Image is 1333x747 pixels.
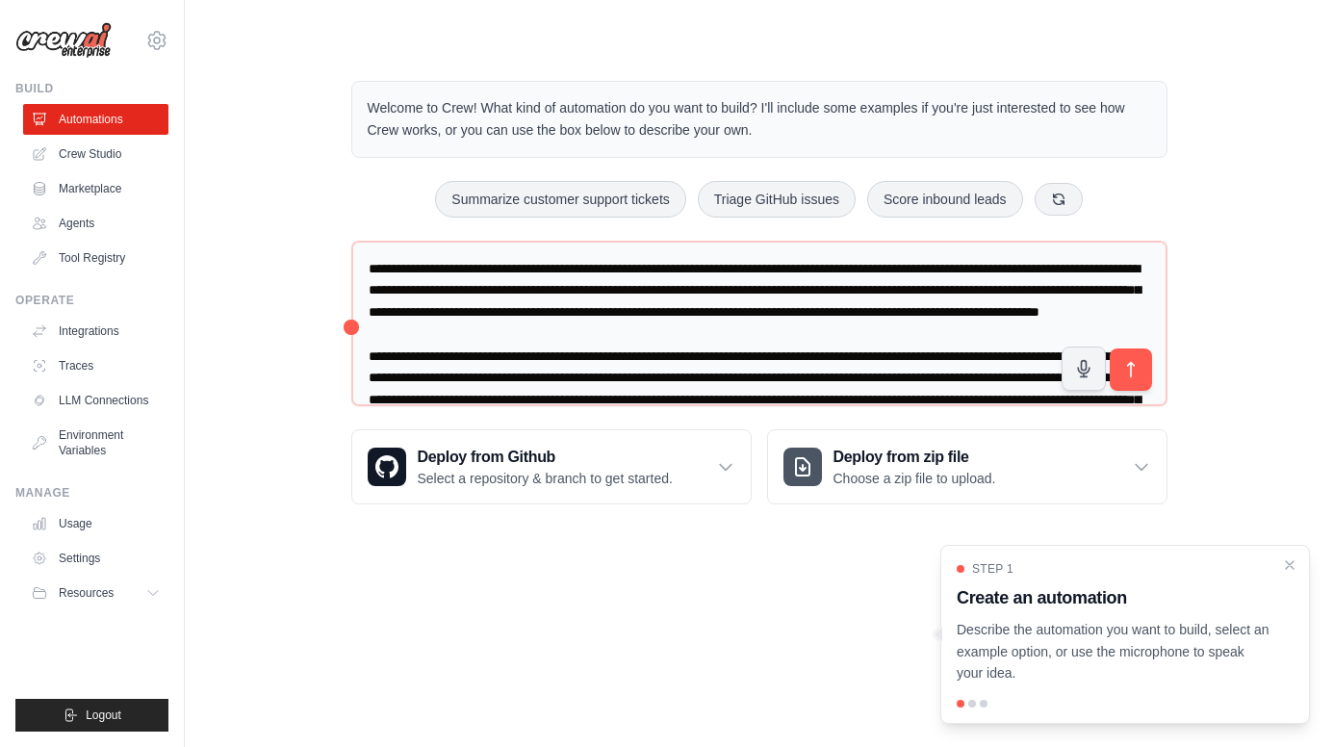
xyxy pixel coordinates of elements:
[435,181,685,218] button: Summarize customer support tickets
[15,22,112,59] img: Logo
[15,81,168,96] div: Build
[23,173,168,204] a: Marketplace
[957,619,1270,684] p: Describe the automation you want to build, select an example option, or use the microphone to spe...
[59,585,114,601] span: Resources
[23,243,168,273] a: Tool Registry
[368,97,1151,142] p: Welcome to Crew! What kind of automation do you want to build? I'll include some examples if you'...
[86,708,121,723] span: Logout
[15,485,168,501] div: Manage
[23,543,168,574] a: Settings
[1282,557,1297,573] button: Close walkthrough
[23,385,168,416] a: LLM Connections
[15,699,168,732] button: Logout
[23,578,168,608] button: Resources
[23,508,168,539] a: Usage
[23,208,168,239] a: Agents
[23,420,168,466] a: Environment Variables
[698,181,856,218] button: Triage GitHub issues
[418,446,673,469] h3: Deploy from Github
[23,316,168,347] a: Integrations
[23,104,168,135] a: Automations
[15,293,168,308] div: Operate
[833,469,996,488] p: Choose a zip file to upload.
[23,350,168,381] a: Traces
[833,446,996,469] h3: Deploy from zip file
[972,561,1013,577] span: Step 1
[957,584,1270,611] h3: Create an automation
[418,469,673,488] p: Select a repository & branch to get started.
[867,181,1023,218] button: Score inbound leads
[23,139,168,169] a: Crew Studio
